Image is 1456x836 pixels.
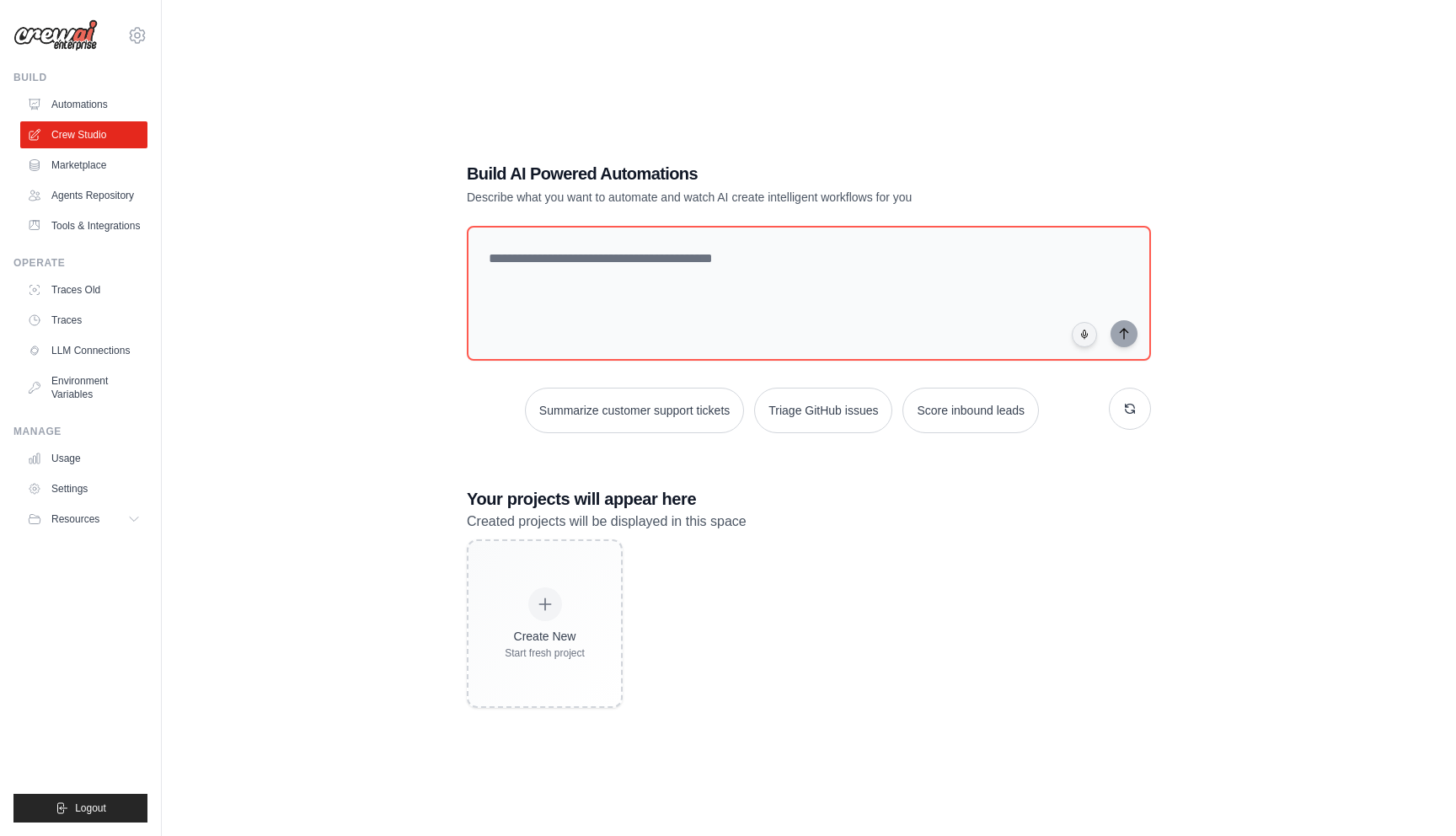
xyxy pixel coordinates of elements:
button: Summarize customer support tickets [525,388,744,433]
div: Operate [13,256,147,270]
a: Usage [20,445,147,472]
a: Automations [20,91,147,118]
div: Create New [505,628,585,645]
a: Crew Studio [20,121,147,148]
a: Traces [20,307,147,334]
a: Tools & Integrations [20,212,147,239]
div: Manage [13,425,147,438]
span: Logout [75,801,106,815]
p: Created projects will be displayed in this space [467,511,1151,533]
button: Logout [13,794,147,823]
a: LLM Connections [20,337,147,364]
button: Click to speak your automation idea [1072,322,1097,347]
a: Marketplace [20,152,147,179]
a: Settings [20,475,147,502]
a: Environment Variables [20,367,147,408]
h3: Your projects will appear here [467,487,1151,511]
button: Triage GitHub issues [754,388,892,433]
div: Build [13,71,147,84]
h1: Build AI Powered Automations [467,162,1033,185]
p: Describe what you want to automate and watch AI create intelligent workflows for you [467,189,1033,206]
a: Traces Old [20,276,147,303]
a: Agents Repository [20,182,147,209]
div: Start fresh project [505,646,585,660]
button: Score inbound leads [902,388,1039,433]
img: Logo [13,19,98,51]
button: Get new suggestions [1109,388,1151,430]
span: Resources [51,512,99,526]
button: Resources [20,506,147,533]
